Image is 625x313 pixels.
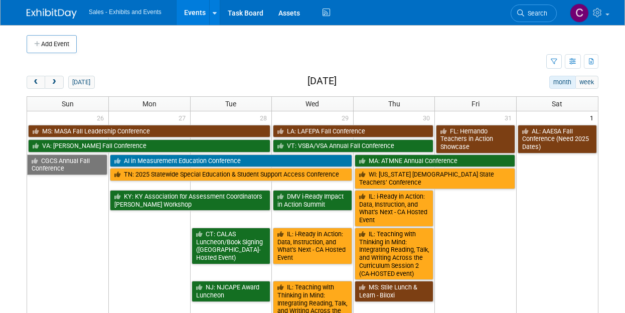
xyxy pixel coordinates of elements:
span: 28 [259,111,271,124]
span: Fri [472,100,480,108]
a: IL: Teaching with Thinking in Mind: Integrating Reading, Talk, and Writing Across the Curriculum ... [355,228,434,280]
a: MS: Stile Lunch & Learn - Biloxi [355,281,434,301]
button: prev [27,76,45,89]
a: MA: ATMNE Annual Conference [355,154,515,168]
span: 30 [422,111,434,124]
span: 27 [178,111,190,124]
a: CT: CALAS Luncheon/Book Signing ([GEOGRAPHIC_DATA]-Hosted Event) [192,228,271,264]
span: Search [524,10,547,17]
a: TN: 2025 Statewide Special Education & Student Support Access Conference [110,168,352,181]
a: AI in Measurement Education Conference [110,154,352,168]
a: FL: Hernando Teachers in Action Showcase [436,125,515,153]
span: 1 [589,111,598,124]
button: next [45,76,63,89]
a: CGCS Annual Fall Conference [27,154,107,175]
a: WI: [US_STATE] [DEMOGRAPHIC_DATA] State Teachers’ Conference [355,168,515,189]
a: VA: [PERSON_NAME] Fall Conference [28,139,270,152]
span: Sat [552,100,562,108]
button: Add Event [27,35,77,53]
img: ExhibitDay [27,9,77,19]
img: Christine Lurz [570,4,589,23]
a: MS: MASA Fall Leadership Conference [28,125,270,138]
a: AL: AAESA Fall Conference (Need 2025 Dates) [518,125,597,153]
span: Wed [305,100,319,108]
span: Thu [388,100,400,108]
h2: [DATE] [307,76,337,87]
button: week [575,76,598,89]
a: KY: KY Association for Assessment Coordinators [PERSON_NAME] Workshop [110,190,270,211]
span: Sales - Exhibits and Events [89,9,162,16]
span: 26 [96,111,108,124]
span: 31 [504,111,516,124]
a: DMV i-Ready Impact in Action Summit [273,190,352,211]
a: LA: LAFEPA Fall Conference [273,125,433,138]
span: Tue [225,100,236,108]
span: Sun [62,100,74,108]
a: IL: i-Ready in Action: Data, Instruction, and What’s Next - CA Hosted Event [355,190,434,227]
button: month [549,76,576,89]
a: Search [511,5,557,22]
span: Mon [142,100,157,108]
a: NJ: NJCAPE Award Luncheon [192,281,271,301]
button: [DATE] [68,76,95,89]
span: 29 [341,111,353,124]
a: IL: i-Ready in Action: Data, Instruction, and What’s Next - CA Hosted Event [273,228,352,264]
a: VT: VSBA/VSA Annual Fall Conference [273,139,433,152]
